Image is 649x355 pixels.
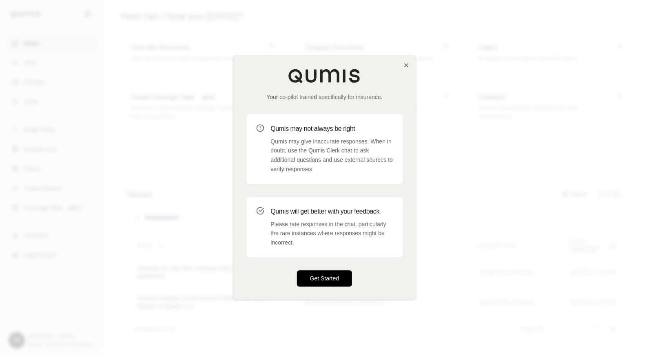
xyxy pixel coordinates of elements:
[297,270,352,287] button: Get Started
[246,93,403,101] p: Your co-pilot trained specifically for insurance.
[271,137,393,174] p: Qumis may give inaccurate responses. When in doubt, use the Qumis Clerk chat to ask additional qu...
[271,220,393,247] p: Please rate responses in the chat, particularly the rare instances where responses might be incor...
[271,124,393,134] h3: Qumis may not always be right
[288,68,361,83] img: Qumis Logo
[271,207,393,216] h3: Qumis will get better with your feedback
